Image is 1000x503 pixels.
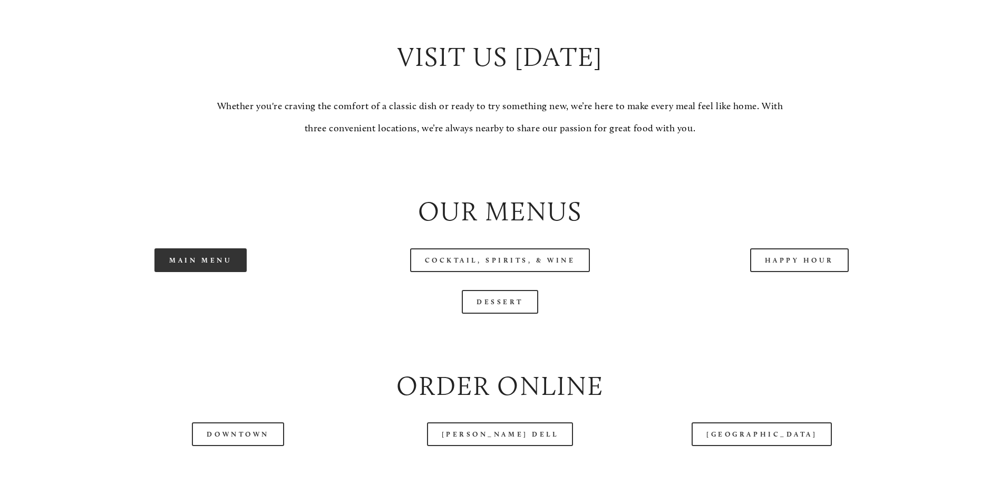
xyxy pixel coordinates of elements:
[427,422,574,446] a: [PERSON_NAME] Dell
[192,422,284,446] a: Downtown
[210,95,791,139] p: Whether you're craving the comfort of a classic dish or ready to try something new, we’re here to...
[692,422,832,446] a: [GEOGRAPHIC_DATA]
[750,248,849,272] a: Happy Hour
[154,248,247,272] a: Main Menu
[410,248,590,272] a: Cocktail, Spirits, & Wine
[60,367,940,405] h2: Order Online
[60,193,940,230] h2: Our Menus
[462,290,538,314] a: Dessert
